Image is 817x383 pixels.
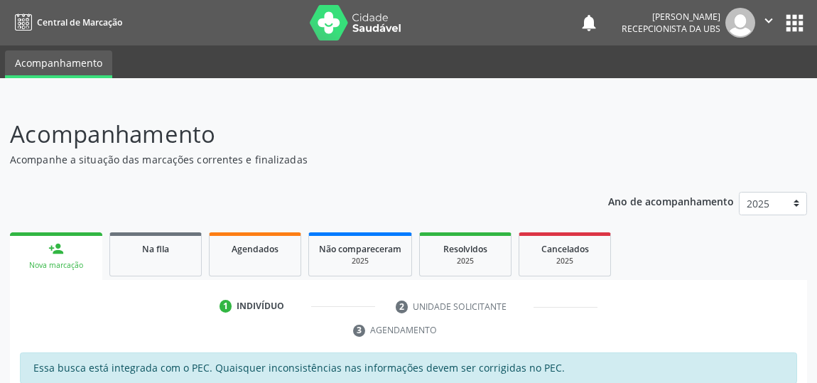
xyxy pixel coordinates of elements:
[755,8,782,38] button: 
[319,256,401,266] div: 2025
[20,260,92,271] div: Nova marcação
[142,243,169,255] span: Na fila
[10,11,122,34] a: Central de Marcação
[541,243,589,255] span: Cancelados
[725,8,755,38] img: img
[220,300,232,313] div: 1
[232,243,278,255] span: Agendados
[319,243,401,255] span: Não compareceram
[10,117,568,152] p: Acompanhamento
[443,243,487,255] span: Resolvidos
[579,13,599,33] button: notifications
[48,241,64,257] div: person_add
[430,256,501,266] div: 2025
[5,50,112,78] a: Acompanhamento
[10,152,568,167] p: Acompanhe a situação das marcações correntes e finalizadas
[782,11,807,36] button: apps
[37,16,122,28] span: Central de Marcação
[761,13,777,28] i: 
[622,11,720,23] div: [PERSON_NAME]
[529,256,600,266] div: 2025
[608,192,734,210] p: Ano de acompanhamento
[622,23,720,35] span: Recepcionista da UBS
[237,300,284,313] div: Indivíduo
